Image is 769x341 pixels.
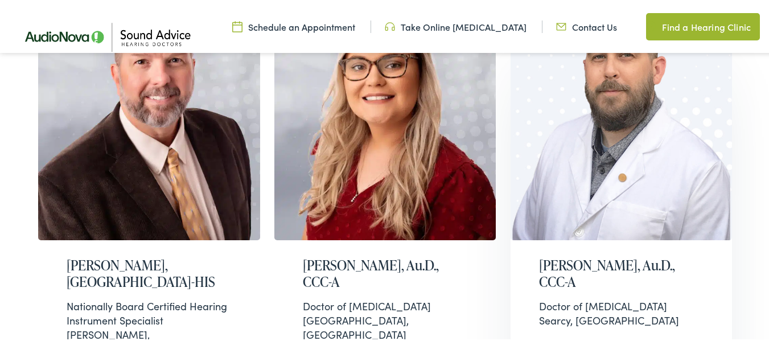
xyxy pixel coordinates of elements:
[539,297,704,326] div: Searcy, [GEOGRAPHIC_DATA]
[67,297,232,326] div: Nationally Board Certified Hearing Instrument Specialist
[67,256,232,289] h2: [PERSON_NAME], [GEOGRAPHIC_DATA]-HIS
[232,19,355,31] a: Schedule an Appointment
[646,11,760,39] a: Find a Hearing Clinic
[539,297,704,311] div: Doctor of [MEDICAL_DATA]
[303,297,468,340] div: [GEOGRAPHIC_DATA], [GEOGRAPHIC_DATA]
[646,18,656,32] img: Map pin icon in a unique green color, indicating location-related features or services.
[385,19,395,31] img: Headphone icon in a unique green color, suggesting audio-related services or features.
[385,19,527,31] a: Take Online [MEDICAL_DATA]
[556,19,566,31] img: Icon representing mail communication in a unique green color, indicative of contact or communicat...
[556,19,617,31] a: Contact Us
[232,19,242,31] img: Calendar icon in a unique green color, symbolizing scheduling or date-related features.
[303,256,468,289] h2: [PERSON_NAME], Au.D., CCC-A
[303,297,468,311] div: Doctor of [MEDICAL_DATA]
[539,256,704,289] h2: [PERSON_NAME], Au.D., CCC-A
